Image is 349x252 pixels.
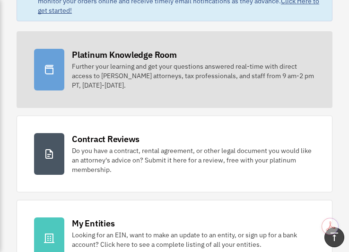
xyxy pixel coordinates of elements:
div: My Entities [72,217,114,229]
div: Contract Reviews [72,133,140,145]
div: Platinum Knowledge Room [72,49,177,61]
div: Further your learning and get your questions answered real-time with direct access to [PERSON_NAM... [72,62,315,90]
div: Looking for an EIN, want to make an update to an entity, or sign up for a bank account? Click her... [72,230,315,249]
a: Platinum Knowledge Room Further your learning and get your questions answered real-time with dire... [17,31,332,108]
div: Do you have a contract, rental agreement, or other legal document you would like an attorney's ad... [72,146,315,174]
a: Contract Reviews Do you have a contract, rental agreement, or other legal document you would like... [17,116,332,192]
